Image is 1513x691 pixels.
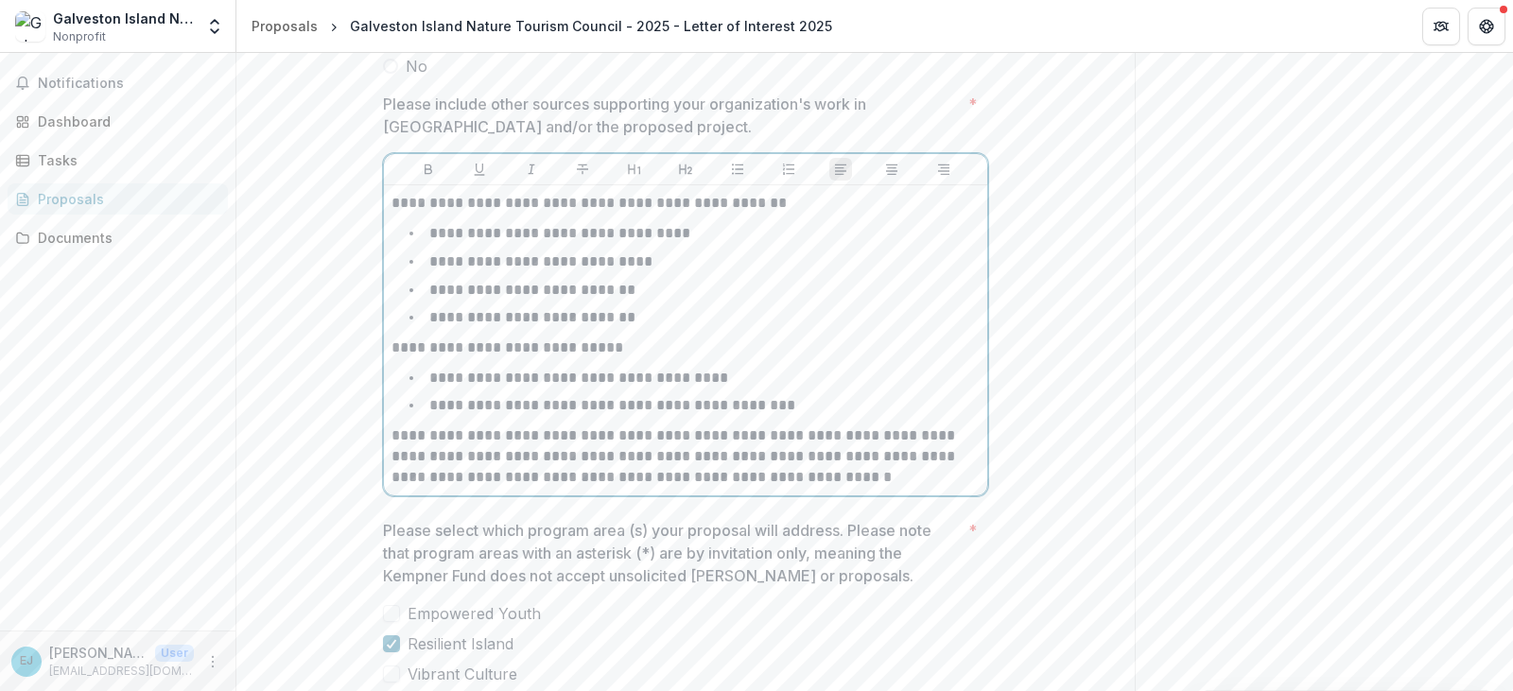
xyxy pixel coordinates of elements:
span: No [406,55,427,78]
button: Heading 1 [623,158,646,181]
a: Proposals [8,183,228,215]
p: [PERSON_NAME] [49,643,148,663]
div: Galveston Island Nature Tourism Council [53,9,194,28]
div: Tasks [38,150,213,170]
button: Italicize [520,158,543,181]
button: More [201,650,224,673]
div: Dashboard [38,112,213,131]
div: Documents [38,228,213,248]
img: Galveston Island Nature Tourism Council [15,11,45,42]
a: Documents [8,222,228,253]
button: Underline [468,158,491,181]
button: Bullet List [726,158,749,181]
div: Proposals [38,189,213,209]
p: User [155,645,194,662]
button: Align Center [880,158,903,181]
button: Get Help [1468,8,1505,45]
button: Notifications [8,68,228,98]
span: Vibrant Culture [408,663,517,685]
button: Bold [417,158,440,181]
div: Galveston Island Nature Tourism Council - 2025 - Letter of Interest 2025 [350,16,832,36]
p: Please include other sources supporting your organization's work in [GEOGRAPHIC_DATA] and/or the ... [383,93,961,138]
a: Dashboard [8,106,228,137]
p: Please select which program area (s) your proposal will address. Please note that program areas w... [383,519,961,587]
button: Heading 2 [674,158,697,181]
button: Align Right [932,158,955,181]
p: [EMAIL_ADDRESS][DOMAIN_NAME] [49,663,194,680]
span: Notifications [38,76,220,92]
div: Proposals [252,16,318,36]
button: Open entity switcher [201,8,228,45]
button: Strike [571,158,594,181]
button: Ordered List [777,158,800,181]
button: Align Left [829,158,852,181]
nav: breadcrumb [244,12,840,40]
button: Partners [1422,8,1460,45]
span: Empowered Youth [408,602,541,625]
a: Proposals [244,12,325,40]
a: Tasks [8,145,228,176]
span: Resilient Island [408,632,513,655]
span: Nonprofit [53,28,106,45]
div: Eowyn Johnson [20,655,33,667]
